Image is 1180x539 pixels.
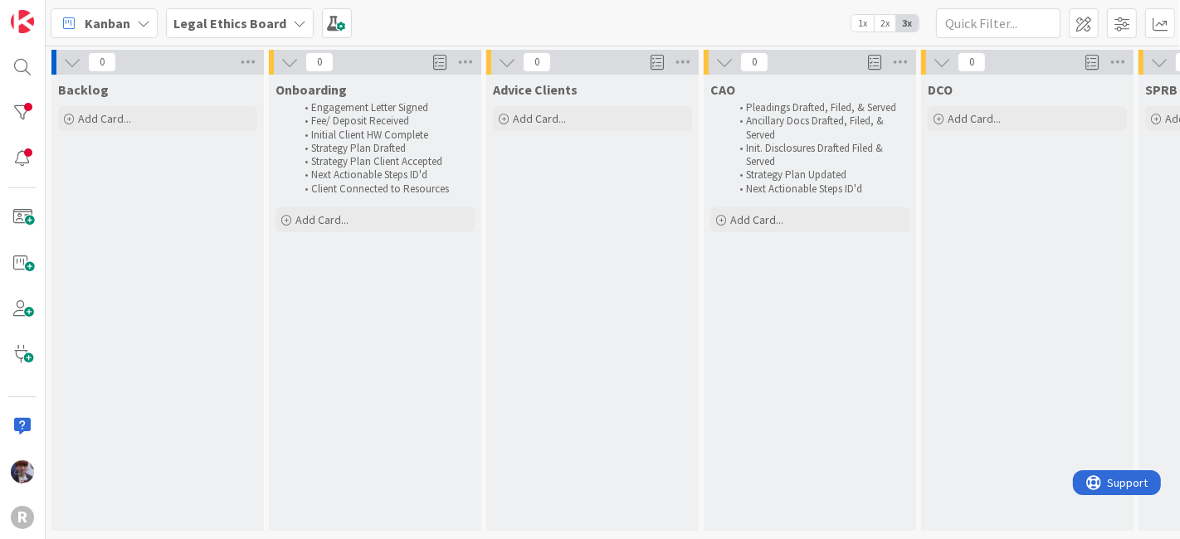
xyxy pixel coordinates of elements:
[295,101,472,114] li: Engagement Letter Signed
[295,182,472,196] li: Client Connected to Resources
[710,81,735,98] span: CAO
[730,182,907,196] li: Next Actionable Steps ID'd
[851,15,874,32] span: 1x
[295,114,472,128] li: Fee/ Deposit Received
[295,168,472,182] li: Next Actionable Steps ID'd
[85,13,130,33] span: Kanban
[78,111,131,126] span: Add Card...
[936,8,1061,38] input: Quick Filter...
[295,129,472,142] li: Initial Client HW Complete
[730,142,907,169] li: Init. Disclosures Drafted Filed & Served
[295,155,472,168] li: Strategy Plan Client Accepted
[173,15,286,32] b: Legal Ethics Board
[11,10,34,33] img: Visit kanbanzone.com
[896,15,919,32] span: 3x
[928,81,953,98] span: DCO
[58,81,109,98] span: Backlog
[275,81,347,98] span: Onboarding
[35,2,76,22] span: Support
[11,460,34,483] img: ML
[305,52,334,72] span: 0
[740,52,768,72] span: 0
[730,212,783,227] span: Add Card...
[948,111,1001,126] span: Add Card...
[874,15,896,32] span: 2x
[1145,81,1178,98] span: SPRB
[88,52,116,72] span: 0
[295,212,349,227] span: Add Card...
[730,168,907,182] li: Strategy Plan Updated
[493,81,578,98] span: Advice Clients
[295,142,472,155] li: Strategy Plan Drafted
[11,506,34,529] div: R
[730,101,907,114] li: Pleadings Drafted, Filed, & Served
[730,114,907,142] li: Ancillary Docs Drafted, Filed, & Served
[958,52,986,72] span: 0
[523,52,551,72] span: 0
[513,111,566,126] span: Add Card...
